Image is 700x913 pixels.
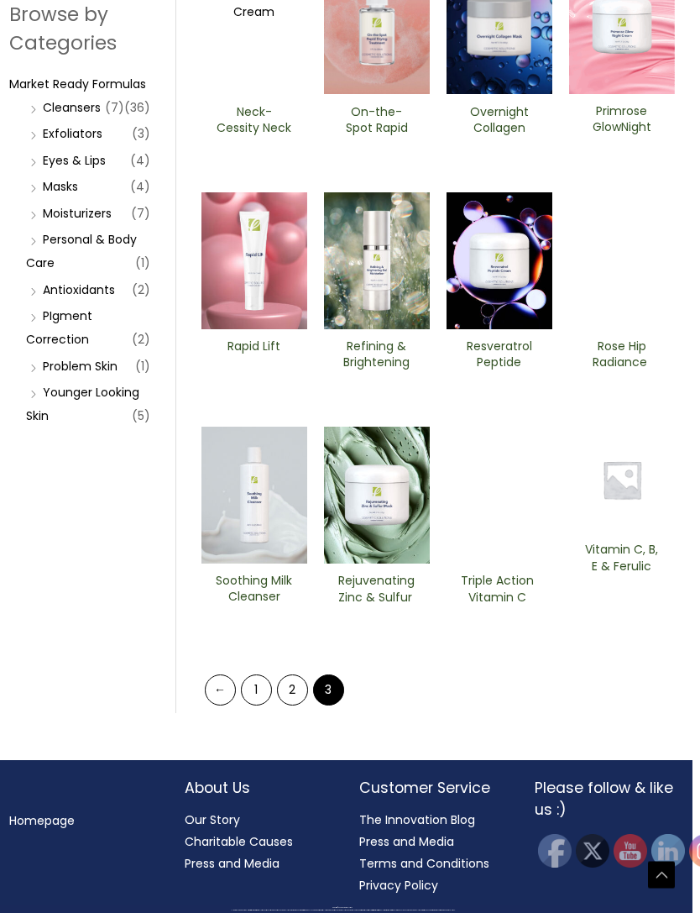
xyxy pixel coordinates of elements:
a: Neck-Cessity Neck Firming Cream [216,104,294,142]
img: Soothing Milk Cleanser [202,427,308,564]
img: Facebook [539,834,572,868]
nav: Product Pagination [202,674,676,713]
h2: Primrose GlowNight Cream [584,103,662,135]
nav: About Us [185,809,327,874]
a: Refining & Brightening Gel Moisturizer [338,338,416,376]
a: Soothing Milk Cleanser [216,573,294,611]
a: Exfoliators [44,125,103,142]
span: (7) [106,96,125,119]
img: Twitter [577,834,610,868]
a: Masks [44,178,79,195]
span: (1) [136,354,151,378]
span: (4) [131,149,151,172]
a: Rose Hip Radiance ​Cleanser [584,338,662,376]
h2: Please follow & like us :) [535,777,677,821]
a: Rejuvenating Zinc & Sulfur ​Mask [338,573,416,611]
span: (2) [133,328,151,351]
a: Our Story [185,811,241,828]
a: Primrose GlowNight Cream [584,103,662,141]
a: Press and Media [360,833,455,850]
nav: Menu [10,810,152,832]
img: Rapid Lift [202,192,308,329]
a: Market Ready Formulas [10,76,147,92]
a: Charitable Causes [185,833,294,850]
h2: Neck-Cessity Neck Firming Cream [216,104,294,136]
a: Terms and Conditions [360,855,490,872]
h2: About Us [185,777,327,799]
h2: On-the-Spot ​Rapid Drying Treatment [338,104,416,136]
a: On-the-Spot ​Rapid Drying Treatment [338,104,416,142]
h2: Rose Hip Radiance ​Cleanser [584,338,662,370]
h2: Resveratrol Peptide Cream [462,338,540,370]
h2: Overnight Collagen Mask [462,104,540,136]
a: Cleansers [44,99,102,116]
a: Problem Skin [44,358,118,375]
a: ← [206,674,237,706]
span: (36) [125,96,151,119]
span: Page 3 [314,674,345,706]
img: Resveratrol ​Peptide Cream [447,192,553,329]
a: Antioxidants [44,281,116,298]
h2: Vitamin C, B, E & Ferulic Serum [584,542,662,574]
a: Overnight Collagen Mask [462,104,540,142]
a: Privacy Policy [360,877,439,894]
span: (2) [133,278,151,302]
span: (7) [132,202,151,225]
div: All material on this Website, including design, text, images, logos and sounds, are owned by Cosm... [23,910,664,911]
a: Personal & Body Care [27,231,138,271]
h2: Refining & Brightening Gel Moisturizer [338,338,416,370]
a: Vitamin C, B, E & Ferulic Serum [584,542,662,580]
a: PIgment Correction [27,307,93,348]
div: Copyright © 2025 [23,907,664,909]
h2: Triple Action ​Vitamin C ​Serum [462,573,540,605]
img: Rose Hip Radiance ​Cleanser [570,192,676,329]
span: (5) [133,404,151,428]
img: Placeholder [570,427,676,533]
a: Press and Media [185,855,280,872]
a: Eyes & Lips [44,152,107,169]
h2: Rejuvenating Zinc & Sulfur ​Mask [338,573,416,605]
a: The Innovation Blog [360,811,476,828]
h2: Customer Service [360,777,502,799]
nav: Customer Service [360,809,502,896]
img: Rejuvenating Zinc & Sulfur ​Mask [325,427,431,564]
span: (1) [136,251,151,275]
a: Younger Looking Skin [27,384,140,424]
h2: Soothing Milk Cleanser [216,573,294,605]
a: Rapid Lift [216,338,294,376]
a: Homepage [10,812,76,829]
a: Moisturizers [44,205,112,222]
a: Page 1 [242,674,273,706]
a: Resveratrol Peptide Cream [462,338,540,376]
span: (3) [133,122,151,145]
img: Triple Action ​Vitamin C ​Serum [447,427,553,564]
span: (4) [131,175,151,198]
span: Cosmetic Solutions [342,907,353,908]
img: Refining and Brightening Gel Moisturizer [325,192,431,329]
h2: Rapid Lift [216,338,294,370]
a: Triple Action ​Vitamin C ​Serum [462,573,540,611]
a: Page 2 [278,674,309,706]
